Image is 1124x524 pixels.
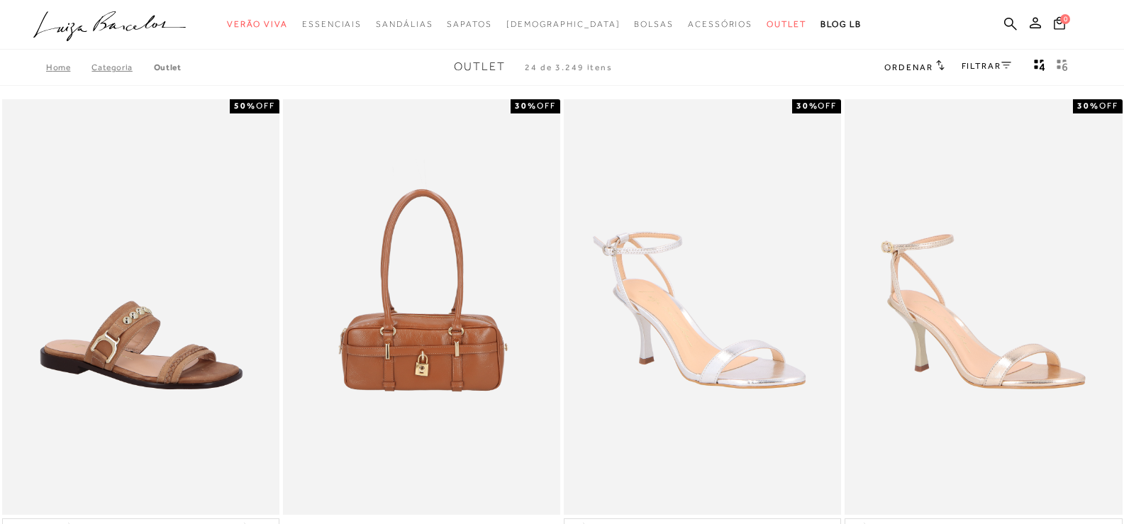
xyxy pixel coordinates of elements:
span: OFF [818,101,837,111]
a: categoryNavScreenReaderText [302,11,362,38]
span: Acessórios [688,19,752,29]
strong: 30% [796,101,818,111]
button: 0 [1050,16,1069,35]
a: RASTEIRA WESTERN EM COURO MARROM AMARULA RASTEIRA WESTERN EM COURO MARROM AMARULA [4,101,278,513]
span: Sandálias [376,19,433,29]
a: categoryNavScreenReaderText [688,11,752,38]
span: [DEMOGRAPHIC_DATA] [506,19,621,29]
a: SANDÁLIA DE TIRAS FINAS METALIZADA DOURADA E SALTO ALTO FINO SANDÁLIA DE TIRAS FINAS METALIZADA D... [846,101,1120,513]
img: RASTEIRA WESTERN EM COURO MARROM AMARULA [4,101,278,513]
a: categoryNavScreenReaderText [634,11,674,38]
img: BOLSA RETANGULAR COM ALÇAS ALONGADAS EM COURO CARAMELO MÉDIA [284,101,559,513]
span: 0 [1060,14,1070,24]
a: SANDÁLIA DE TIRAS FINAS METALIZADA PRATA E SALTO ALTO FINO SANDÁLIA DE TIRAS FINAS METALIZADA PRA... [565,101,840,513]
span: Outlet [767,19,806,29]
a: FILTRAR [962,61,1011,71]
button: Mostrar 4 produtos por linha [1030,58,1050,77]
a: BLOG LB [820,11,862,38]
a: BOLSA RETANGULAR COM ALÇAS ALONGADAS EM COURO CARAMELO MÉDIA BOLSA RETANGULAR COM ALÇAS ALONGADAS... [284,101,559,513]
a: noSubCategoriesText [506,11,621,38]
span: Verão Viva [227,19,288,29]
span: OFF [256,101,275,111]
span: Essenciais [302,19,362,29]
span: 24 de 3.249 itens [525,62,613,72]
span: OFF [1099,101,1118,111]
strong: 30% [1077,101,1099,111]
a: Categoria [91,62,153,72]
a: categoryNavScreenReaderText [227,11,288,38]
a: categoryNavScreenReaderText [767,11,806,38]
strong: 50% [234,101,256,111]
strong: 30% [515,101,537,111]
img: SANDÁLIA DE TIRAS FINAS METALIZADA DOURADA E SALTO ALTO FINO [846,101,1120,513]
a: Home [46,62,91,72]
img: SANDÁLIA DE TIRAS FINAS METALIZADA PRATA E SALTO ALTO FINO [565,101,840,513]
a: categoryNavScreenReaderText [447,11,491,38]
span: BLOG LB [820,19,862,29]
a: categoryNavScreenReaderText [376,11,433,38]
span: OFF [537,101,556,111]
a: Outlet [154,62,182,72]
button: gridText6Desc [1052,58,1072,77]
span: Outlet [454,60,506,73]
span: Bolsas [634,19,674,29]
span: Sapatos [447,19,491,29]
span: Ordenar [884,62,933,72]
